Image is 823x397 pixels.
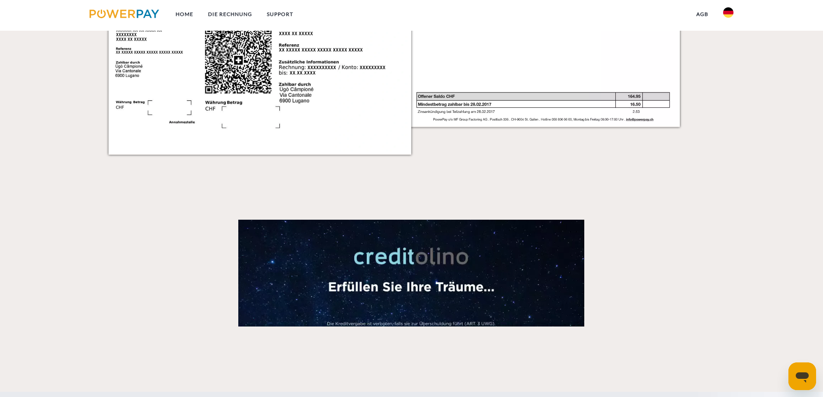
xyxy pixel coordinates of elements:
[168,6,201,22] a: Home
[109,220,715,327] a: Fallback Image
[788,362,816,390] iframe: Schaltfläche zum Öffnen des Messaging-Fensters
[259,6,301,22] a: SUPPORT
[689,6,716,22] a: agb
[723,7,733,18] img: de
[201,6,259,22] a: DIE RECHNUNG
[90,10,159,18] img: logo-powerpay.svg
